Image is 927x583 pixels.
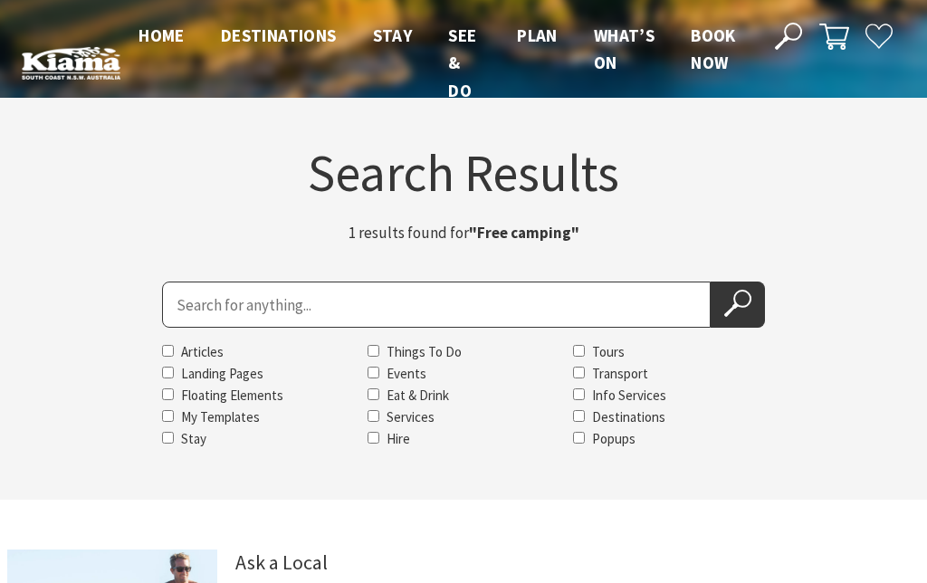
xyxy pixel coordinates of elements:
span: What’s On [594,24,655,73]
label: Floating Elements [181,387,283,404]
p: 1 results found for [237,221,690,245]
label: Landing Pages [181,365,263,382]
input: Search for: [162,282,712,328]
h1: Search Results [7,148,920,199]
span: Book now [691,24,736,73]
label: Stay [181,430,206,447]
nav: Main Menu [120,22,754,104]
span: Home [139,24,185,46]
label: Tours [592,343,625,360]
label: Services [387,408,435,425]
label: Eat & Drink [387,387,449,404]
span: Stay [373,24,413,46]
label: Events [387,365,426,382]
span: Plan [517,24,558,46]
span: See & Do [448,24,476,101]
label: Articles [181,343,224,360]
strong: "Free camping" [469,223,579,243]
label: Things To Do [387,343,462,360]
label: My Templates [181,408,260,425]
span: Destinations [221,24,337,46]
img: Kiama Logo [22,46,120,81]
label: Popups [592,430,636,447]
label: Info Services [592,387,666,404]
a: Ask a Local [235,550,328,575]
label: Destinations [592,408,665,425]
label: Hire [387,430,410,447]
label: Transport [592,365,648,382]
